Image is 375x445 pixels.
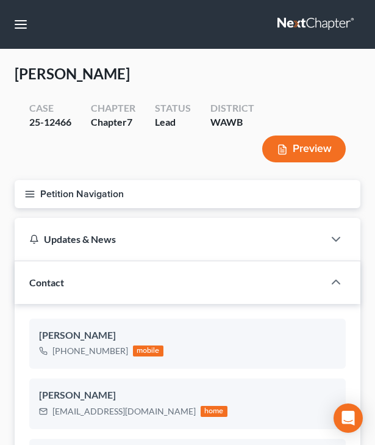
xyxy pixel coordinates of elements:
div: home [201,406,227,417]
button: Preview [262,136,346,163]
div: Lead [155,115,191,129]
div: mobile [133,346,163,356]
div: Chapter [91,101,135,115]
div: [PERSON_NAME] [39,328,336,343]
div: District [210,101,254,115]
div: 25-12466 [29,115,71,129]
div: [PHONE_NUMBER] [52,345,128,357]
span: 7 [127,116,132,128]
div: Case [29,101,71,115]
div: Updates & News [29,233,309,245]
button: Petition Navigation [15,180,360,208]
div: WAWB [210,115,254,129]
div: Chapter [91,115,135,129]
span: Contact [29,277,64,288]
div: [PERSON_NAME] [39,388,336,403]
div: Status [155,101,191,115]
span: [PERSON_NAME] [15,65,130,82]
div: [EMAIL_ADDRESS][DOMAIN_NAME] [52,405,196,418]
div: Open Intercom Messenger [334,403,363,433]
